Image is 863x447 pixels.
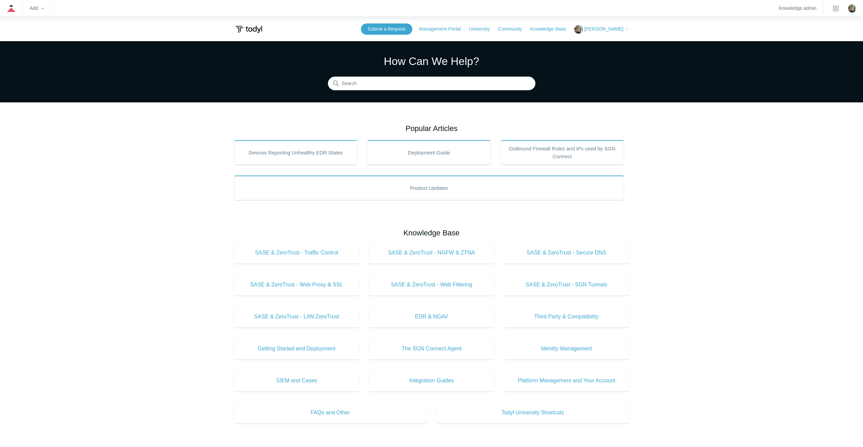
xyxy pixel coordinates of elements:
[848,4,856,13] img: user avatar
[501,140,624,165] a: Outbound Firewall Rules and IPs used by SGN Connect
[779,6,816,10] a: Knowledge admin
[245,409,416,417] span: FAQs and Other
[530,26,573,33] a: Knowledge Base
[369,306,494,328] a: EDR & NGAV
[469,26,496,33] a: University
[504,306,629,328] a: Third Party & Compatibility
[848,4,856,13] zd-hc-trigger: Click your profile icon to open the profile menu
[419,26,467,33] a: Management Portal
[514,281,619,289] span: SASE & ZeroTrust - SGN Tunnels
[234,402,427,424] a: FAQs and Other
[245,313,349,321] span: SASE & ZeroTrust - LAN ZeroTrust
[234,140,358,165] a: Devices Reporting Unhealthy EDR States
[328,77,535,90] input: Search
[30,6,44,10] zd-hc-trigger: Add
[245,281,349,289] span: SASE & ZeroTrust - Web Proxy & SSL
[437,402,629,424] a: Todyl University Shortcuts
[234,274,359,296] a: SASE & ZeroTrust - Web Proxy & SSL
[379,345,484,353] span: The SGN Connect Agent
[504,242,629,264] a: SASE & ZeroTrust - Secure DNS
[234,23,263,36] img: Todyl Support Center Help Center home page
[245,377,349,385] span: SIEM and Cases
[574,25,629,34] button: [PERSON_NAME]
[379,249,484,257] span: SASE & ZeroTrust - NGFW & ZTNA
[504,274,629,296] a: SASE & ZeroTrust - SGN Tunnels
[504,338,629,360] a: Identity Management
[234,176,624,200] a: Product Updates
[514,377,619,385] span: Platform Management and Your Account
[514,345,619,353] span: Identity Management
[234,227,629,238] h2: Knowledge Base
[234,306,359,328] a: SASE & ZeroTrust - LAN ZeroTrust
[367,140,491,165] a: Deployment Guide
[361,23,412,35] a: Submit a Request
[369,338,494,360] a: The SGN Connect Agent
[234,123,629,134] h2: Popular Articles
[328,53,535,69] h1: How Can We Help?
[245,249,349,257] span: SASE & ZeroTrust - Traffic Control
[234,338,359,360] a: Getting Started and Deployment
[514,313,619,321] span: Third Party & Compatibility
[379,281,484,289] span: SASE & ZeroTrust - Web Filtering
[584,26,623,32] span: [PERSON_NAME]
[234,242,359,264] a: SASE & ZeroTrust - Traffic Control
[369,370,494,392] a: Integration Guides
[245,345,349,353] span: Getting Started and Deployment
[447,409,619,417] span: Todyl University Shortcuts
[498,26,529,33] a: Community
[369,242,494,264] a: SASE & ZeroTrust - NGFW & ZTNA
[379,313,484,321] span: EDR & NGAV
[379,377,484,385] span: Integration Guides
[514,249,619,257] span: SASE & ZeroTrust - Secure DNS
[369,274,494,296] a: SASE & ZeroTrust - Web Filtering
[234,370,359,392] a: SIEM and Cases
[504,370,629,392] a: Platform Management and Your Account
